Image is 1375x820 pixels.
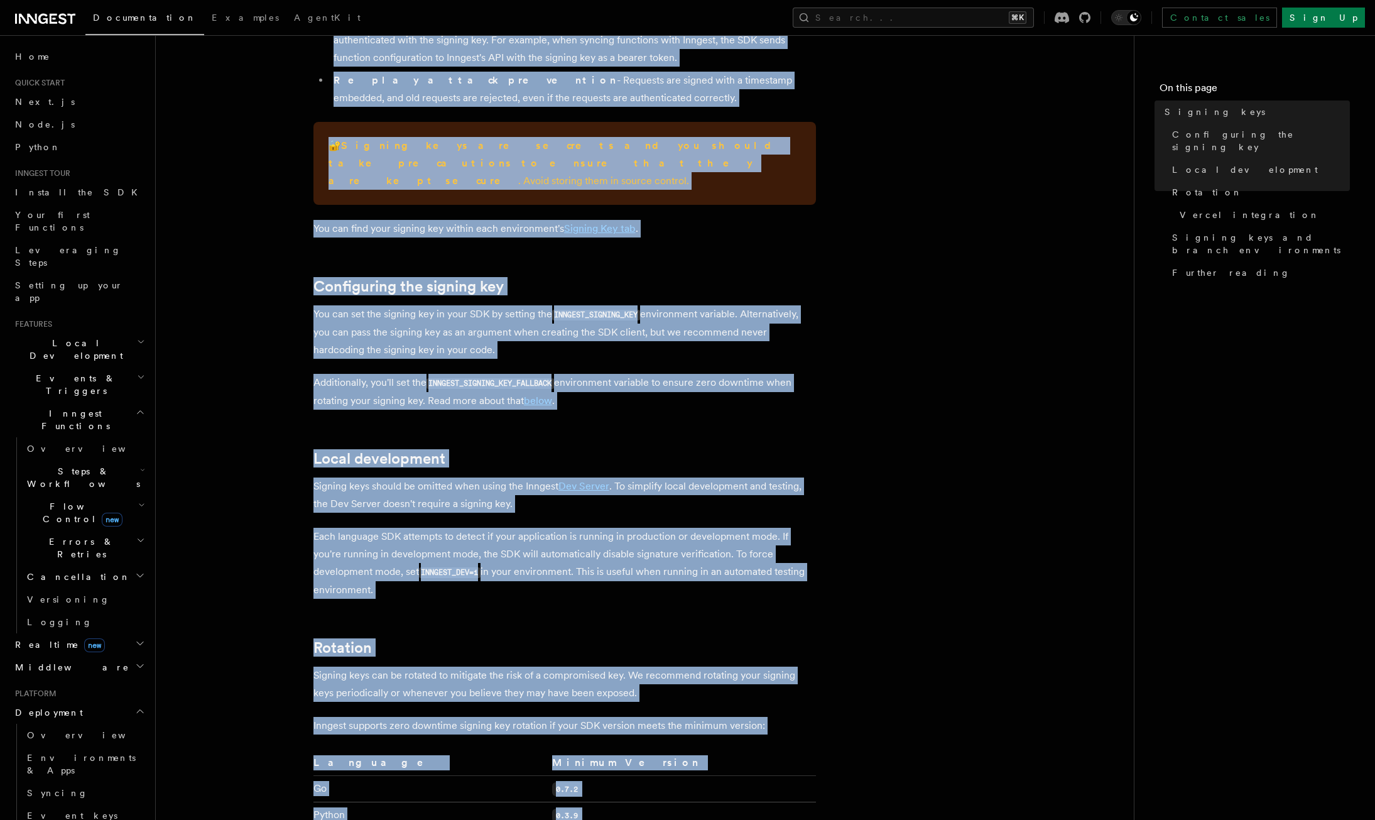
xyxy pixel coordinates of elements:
div: Inngest Functions [10,437,148,633]
kbd: ⌘K [1009,11,1026,24]
span: Environments & Apps [27,753,136,775]
button: Cancellation [22,566,148,588]
span: Vercel integration [1180,209,1320,221]
a: Overview [22,724,148,746]
a: Signing keys [1160,101,1350,123]
span: Rotation [1172,186,1242,199]
span: Features [10,319,52,329]
a: Local development [1167,158,1350,181]
span: Local development [1172,163,1318,176]
span: Logging [27,617,92,627]
a: Environments & Apps [22,746,148,782]
button: Middleware [10,656,148,679]
a: Further reading [1167,261,1350,284]
span: Inngest Functions [10,407,136,432]
a: Configuring the signing key [313,278,504,295]
span: Overview [27,730,156,740]
span: AgentKit [294,13,361,23]
span: Next.js [15,97,75,107]
code: INNGEST_SIGNING_KEY [552,310,640,320]
code: INNGEST_SIGNING_KEY_FALLBACK [427,378,554,389]
span: Further reading [1172,266,1290,279]
p: You can set the signing key in your SDK by setting the environment variable. Alternatively, you c... [313,305,816,359]
button: Steps & Workflows [22,460,148,495]
p: Each language SDK attempts to detect if your application is running in production or development ... [313,528,816,599]
a: Examples [204,4,286,34]
a: Versioning [22,588,148,611]
p: You can find your signing key within each environment's . [313,220,816,238]
span: Your first Functions [15,210,90,232]
span: Install the SDK [15,187,145,197]
span: Errors & Retries [22,535,136,560]
span: Syncing [27,788,88,798]
a: Contact sales [1162,8,1277,28]
span: Platform [10,689,57,699]
span: Flow Control [22,500,138,525]
a: Setting up your app [10,274,148,309]
button: Flow Controlnew [22,495,148,530]
a: Signing keys and branch environments [1167,226,1350,261]
button: Search...⌘K [793,8,1034,28]
span: new [102,513,122,527]
a: Node.js [10,113,148,136]
span: Examples [212,13,279,23]
span: Signing keys [1165,106,1265,118]
p: Signing keys should be omitted when using the Inngest . To simplify local development and testing... [313,478,816,513]
span: Home [15,50,50,63]
button: Errors & Retries [22,530,148,566]
a: Dev Server [558,480,609,492]
span: Configuring the signing key [1172,128,1350,153]
a: Leveraging Steps [10,239,148,274]
a: Configuring the signing key [1167,123,1350,158]
a: Signing Key tab [564,222,636,234]
td: Go [313,776,548,802]
th: Language [313,755,548,776]
p: 🔐 . Avoid storing them in source control. [329,137,801,190]
strong: Replay attack prevention [334,74,617,86]
a: Install the SDK [10,181,148,204]
span: Versioning [27,594,110,604]
span: Signing keys and branch environments [1172,231,1350,256]
a: Home [10,45,148,68]
button: Local Development [10,332,148,367]
button: Deployment [10,701,148,724]
span: Steps & Workflows [22,465,140,490]
a: Documentation [85,4,204,35]
span: Leveraging Steps [15,245,121,268]
span: new [84,638,105,652]
span: Cancellation [22,571,131,583]
span: Middleware [10,661,129,674]
th: Minimum Version [547,755,815,776]
li: - Requests are signed with a timestamp embedded, and old requests are rejected, even if the reque... [330,72,816,107]
span: Events & Triggers [10,372,137,397]
a: Rotation [1167,181,1350,204]
span: Node.js [15,119,75,129]
button: Realtimenew [10,633,148,656]
span: Python [15,142,61,152]
a: Sign Up [1282,8,1365,28]
p: Additionally, you'll set the environment variable to ensure zero downtime when rotating your sign... [313,374,816,410]
a: AgentKit [286,4,368,34]
span: Overview [27,444,156,454]
a: Logging [22,611,148,633]
a: Syncing [22,782,148,804]
a: Vercel integration [1175,204,1350,226]
span: Realtime [10,638,105,651]
a: Python [10,136,148,158]
strong: Signing keys are secrets and you should take precautions to ensure that they are kept secure [329,139,781,187]
p: Inngest supports zero downtime signing key rotation if your SDK version meets the minimum version: [313,717,816,735]
span: Setting up your app [15,280,123,303]
button: Inngest Functions [10,402,148,437]
a: Local development [313,450,445,467]
span: Local Development [10,337,137,362]
code: INNGEST_DEV=1 [419,567,481,578]
a: Rotation [313,639,372,657]
code: 0.7.2 [552,782,582,796]
h4: On this page [1160,80,1350,101]
span: Inngest tour [10,168,70,178]
a: Overview [22,437,148,460]
a: below [524,395,552,407]
a: Your first Functions [10,204,148,239]
button: Events & Triggers [10,367,148,402]
button: Toggle dark mode [1111,10,1141,25]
